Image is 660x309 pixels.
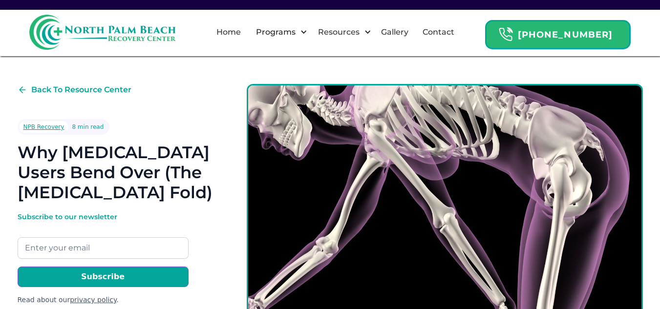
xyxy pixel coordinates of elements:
[417,17,460,48] a: Contact
[18,295,189,305] div: Read about our .
[31,84,131,96] div: Back To Resource Center
[20,121,68,133] a: NPB Recovery
[18,84,131,96] a: Back To Resource Center
[498,27,513,42] img: Header Calendar Icons
[18,237,189,259] input: Enter your email
[485,15,631,49] a: Header Calendar Icons[PHONE_NUMBER]
[211,17,247,48] a: Home
[518,29,613,40] strong: [PHONE_NUMBER]
[72,122,104,132] div: 8 min read
[18,143,215,202] h1: Why [MEDICAL_DATA] Users Bend Over (The [MEDICAL_DATA] Fold)
[18,267,189,287] input: Subscribe
[23,122,64,132] div: NPB Recovery
[18,212,189,222] div: Subscribe to our newsletter
[316,26,362,38] div: Resources
[70,296,116,304] a: privacy policy
[254,26,298,38] div: Programs
[375,17,414,48] a: Gallery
